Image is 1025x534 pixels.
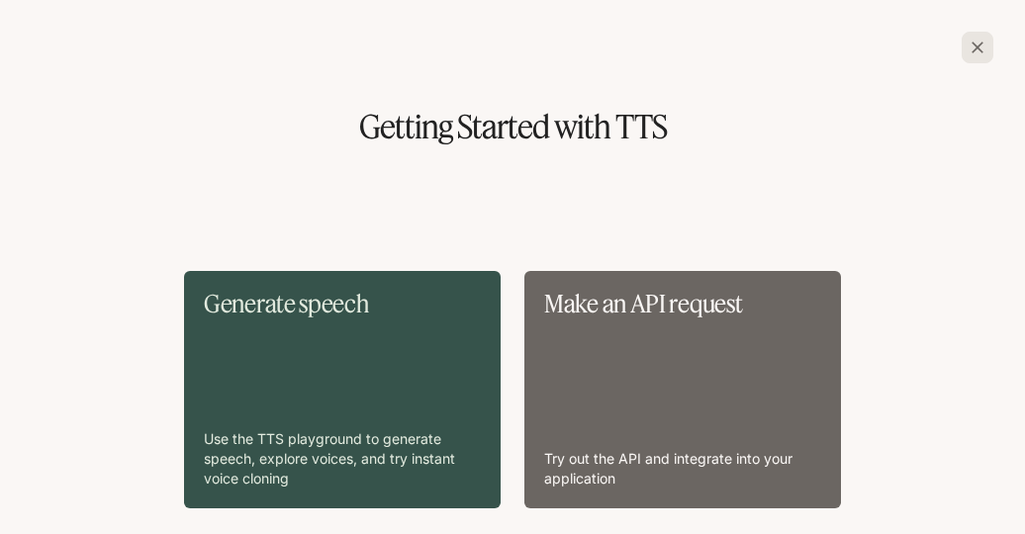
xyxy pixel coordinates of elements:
p: Generate speech [204,291,481,316]
p: Use the TTS playground to generate speech, explore voices, and try instant voice cloning [204,429,481,489]
a: Make an API requestTry out the API and integrate into your application [524,271,841,508]
p: Make an API request [544,291,821,316]
a: Generate speechUse the TTS playground to generate speech, explore voices, and try instant voice c... [184,271,501,508]
p: Try out the API and integrate into your application [544,449,821,489]
h1: Getting Started with TTS [32,111,993,142]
